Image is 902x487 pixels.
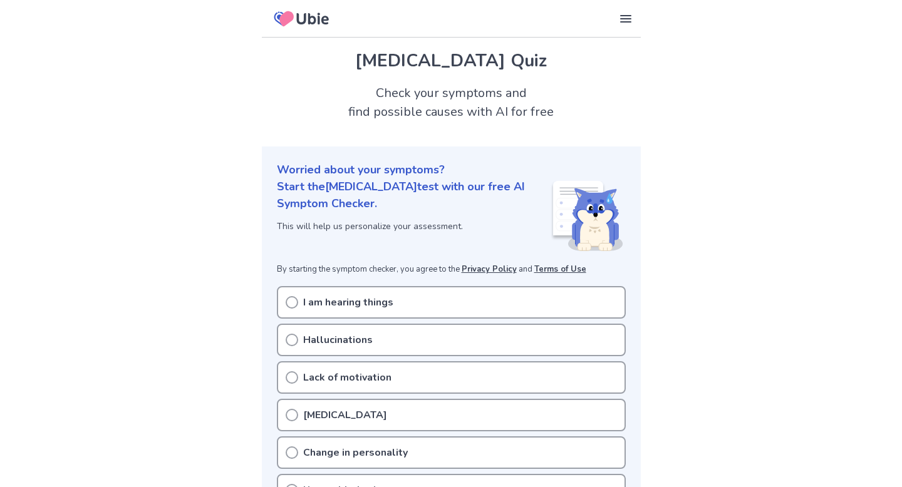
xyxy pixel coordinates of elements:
[277,48,626,74] h1: [MEDICAL_DATA] Quiz
[277,220,551,233] p: This will help us personalize your assessment.
[551,181,623,251] img: Shiba
[462,264,517,275] a: Privacy Policy
[303,370,391,385] p: Lack of motivation
[303,445,408,460] p: Change in personality
[303,295,393,310] p: I am hearing things
[303,332,373,347] p: Hallucinations
[277,161,626,178] p: Worried about your symptoms?
[303,408,387,423] p: [MEDICAL_DATA]
[277,178,551,212] p: Start the [MEDICAL_DATA] test with our free AI Symptom Checker.
[262,84,641,121] h2: Check your symptoms and find possible causes with AI for free
[277,264,626,276] p: By starting the symptom checker, you agree to the and
[534,264,586,275] a: Terms of Use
